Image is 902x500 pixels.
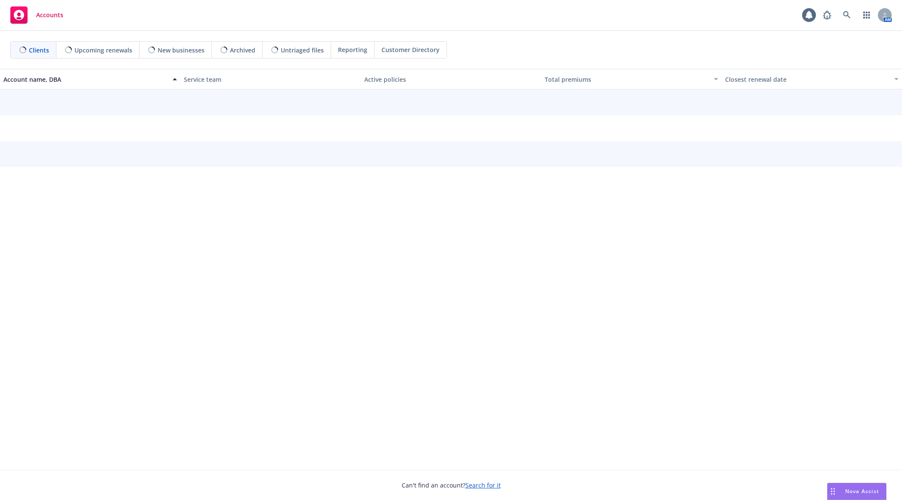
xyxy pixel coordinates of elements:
span: Untriaged files [281,46,324,55]
span: Accounts [36,12,63,19]
div: Total premiums [545,75,709,84]
span: Nova Assist [845,488,879,495]
button: Nova Assist [827,483,887,500]
button: Active policies [361,69,541,90]
a: Accounts [7,3,67,27]
span: Reporting [338,45,367,54]
a: Search for it [465,481,501,489]
span: Customer Directory [381,45,440,54]
button: Total premiums [541,69,722,90]
span: Archived [230,46,255,55]
div: Service team [184,75,357,84]
span: Upcoming renewals [74,46,132,55]
span: New businesses [158,46,205,55]
div: Drag to move [828,483,838,500]
span: Clients [29,46,49,55]
a: Search [838,6,856,24]
button: Service team [180,69,361,90]
a: Report a Bug [818,6,836,24]
a: Switch app [858,6,875,24]
button: Closest renewal date [722,69,902,90]
div: Account name, DBA [3,75,167,84]
span: Can't find an account? [402,481,501,490]
div: Active policies [364,75,538,84]
div: Closest renewal date [725,75,889,84]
